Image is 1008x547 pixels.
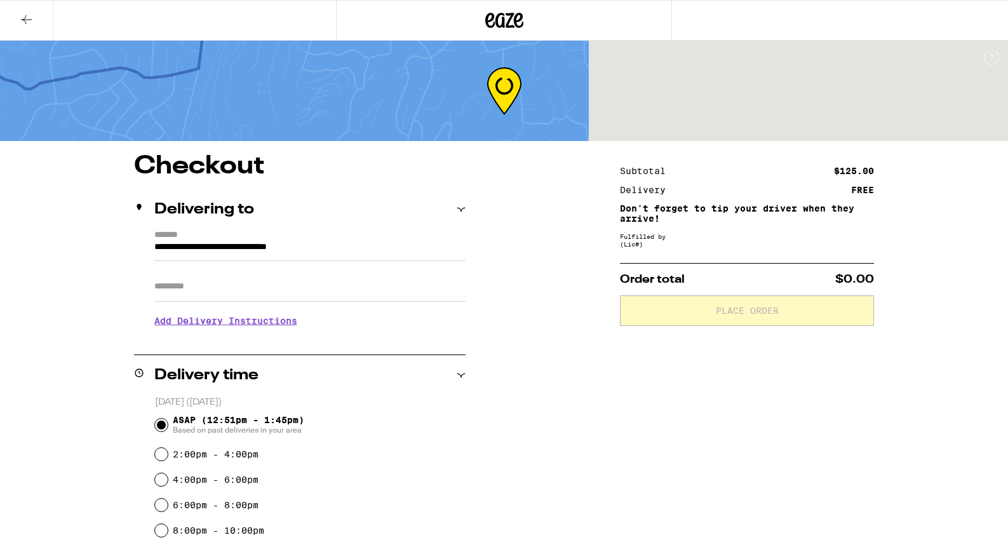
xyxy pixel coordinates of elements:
[835,274,874,285] span: $0.00
[154,368,259,383] h2: Delivery time
[134,154,466,179] h1: Checkout
[620,233,874,248] div: Fulfilled by (Lic# )
[620,274,685,285] span: Order total
[154,306,466,335] h3: Add Delivery Instructions
[620,166,675,175] div: Subtotal
[851,186,874,194] div: FREE
[620,295,874,326] button: Place Order
[154,335,466,346] p: We'll contact you at [PHONE_NUMBER] when we arrive
[173,415,304,435] span: ASAP (12:51pm - 1:45pm)
[173,500,259,510] label: 6:00pm - 8:00pm
[716,306,779,315] span: Place Order
[154,202,254,217] h2: Delivering to
[620,186,675,194] div: Delivery
[155,396,466,409] p: [DATE] ([DATE])
[173,449,259,459] label: 2:00pm - 4:00pm
[620,203,874,224] p: Don't forget to tip your driver when they arrive!
[926,509,995,541] iframe: Opens a widget where you can find more information
[173,475,259,485] label: 4:00pm - 6:00pm
[173,525,264,536] label: 8:00pm - 10:00pm
[173,425,304,435] span: Based on past deliveries in your area
[834,166,874,175] div: $125.00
